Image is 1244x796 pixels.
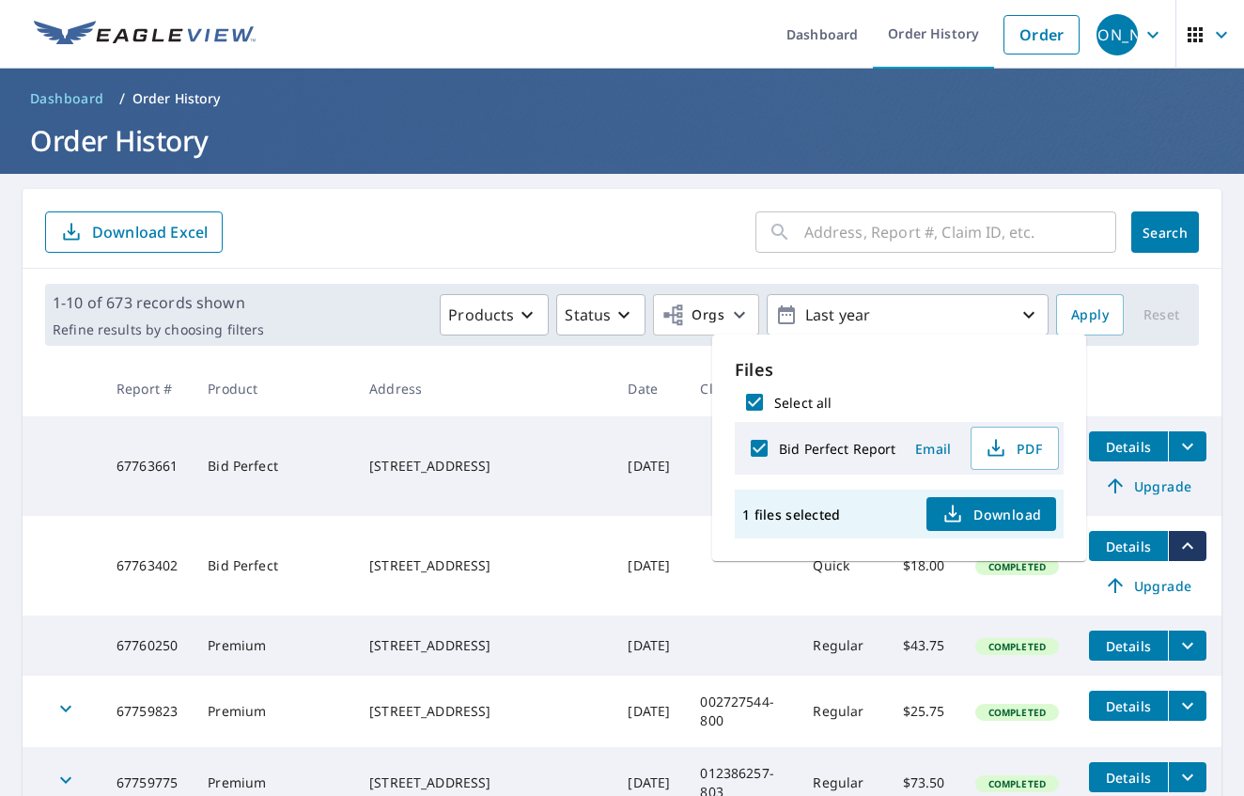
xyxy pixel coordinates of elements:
button: detailsBtn-67760250 [1089,631,1168,661]
td: [DATE] [613,676,685,747]
span: Completed [977,777,1057,790]
span: Details [1100,637,1157,655]
td: Premium [193,616,354,676]
button: Email [903,434,963,463]
button: detailsBtn-67759823 [1089,691,1168,721]
span: Details [1100,697,1157,715]
p: Status [565,304,611,326]
button: detailsBtn-67759775 [1089,762,1168,792]
button: filesDropdownBtn-67759775 [1168,762,1206,792]
div: [STREET_ADDRESS] [369,636,598,655]
a: Upgrade [1089,471,1206,501]
button: Products [440,294,549,336]
button: Last year [767,294,1049,336]
p: Products [448,304,514,326]
p: Download Excel [92,222,208,242]
button: Search [1131,211,1199,253]
span: Completed [977,706,1057,719]
th: Product [193,361,354,416]
td: 67763661 [101,416,193,516]
td: Bid Perfect [193,516,354,616]
td: $43.75 [880,616,960,676]
span: Details [1100,438,1157,456]
button: detailsBtn-67763402 [1089,531,1168,561]
button: Status [556,294,645,336]
button: detailsBtn-67763661 [1089,431,1168,461]
span: Upgrade [1100,475,1195,497]
span: Details [1100,769,1157,787]
span: PDF [983,437,1043,460]
td: [DATE] [613,516,685,616]
td: Bid Perfect [193,416,354,516]
th: Report # [101,361,193,416]
button: filesDropdownBtn-67763661 [1168,431,1206,461]
td: $18.00 [880,516,960,616]
label: Bid Perfect Report [779,440,895,458]
a: Order [1003,15,1080,55]
td: 67759823 [101,676,193,747]
span: Email [910,440,956,458]
div: [STREET_ADDRESS] [369,457,598,476]
td: [DATE] [613,416,685,516]
button: filesDropdownBtn-67763402 [1168,531,1206,561]
div: [STREET_ADDRESS] [369,702,598,721]
a: Upgrade [1089,570,1206,601]
td: $25.75 [880,676,960,747]
p: Last year [798,299,1018,332]
td: Premium [193,676,354,747]
td: Quick [798,516,879,616]
button: Download [926,497,1056,531]
p: Order History [132,89,221,108]
p: Files [735,357,1064,382]
td: 67760250 [101,616,193,676]
td: Regular [798,616,879,676]
input: Address, Report #, Claim ID, etc. [804,206,1116,258]
span: Apply [1071,304,1109,327]
p: 1 files selected [742,506,840,523]
span: Details [1100,538,1157,555]
td: 67763402 [101,516,193,616]
button: Apply [1056,294,1124,336]
td: [DATE] [613,616,685,676]
span: Dashboard [30,89,104,108]
span: Download [941,503,1041,525]
span: Search [1146,224,1184,242]
button: Orgs [653,294,759,336]
button: PDF [971,427,1059,470]
th: Date [613,361,685,416]
button: Download Excel [45,211,223,253]
a: Dashboard [23,84,112,114]
div: [PERSON_NAME] [1096,14,1138,55]
span: Completed [977,560,1057,573]
div: [STREET_ADDRESS] [369,773,598,792]
span: Completed [977,640,1057,653]
div: [STREET_ADDRESS] [369,556,598,575]
td: 002727544-800 [685,676,798,747]
li: / [119,87,125,110]
nav: breadcrumb [23,84,1221,114]
h1: Order History [23,121,1221,160]
span: Orgs [661,304,724,327]
button: filesDropdownBtn-67759823 [1168,691,1206,721]
th: Address [354,361,613,416]
button: filesDropdownBtn-67760250 [1168,631,1206,661]
th: Claim ID [685,361,798,416]
span: Upgrade [1100,574,1195,597]
p: Refine results by choosing filters [53,321,264,338]
img: EV Logo [34,21,256,49]
td: Regular [798,676,879,747]
p: 1-10 of 673 records shown [53,291,264,314]
label: Select all [774,394,832,412]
